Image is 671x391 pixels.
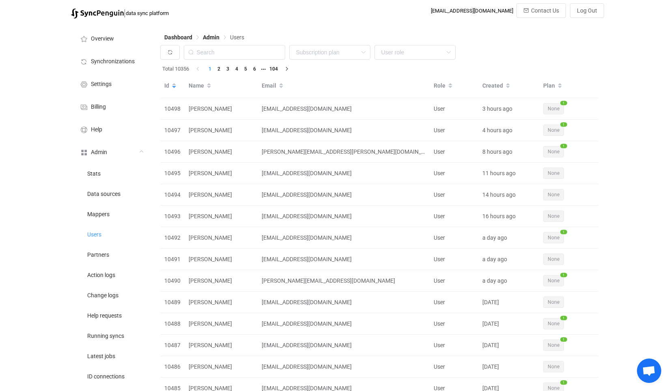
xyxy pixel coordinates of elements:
[184,45,285,60] input: Search
[214,64,223,73] li: 2
[91,81,112,88] span: Settings
[71,183,152,204] a: Data sources
[230,34,244,41] span: Users
[570,3,604,18] button: Log Out
[71,224,152,244] a: Users
[71,163,152,183] a: Stats
[164,34,244,40] div: Breadcrumb
[91,127,102,133] span: Help
[71,72,152,95] a: Settings
[205,64,214,73] li: 1
[87,353,115,360] span: Latest jobs
[71,27,152,49] a: Overview
[87,374,125,380] span: ID connections
[531,7,559,14] span: Contact Us
[91,104,106,110] span: Billing
[91,58,135,65] span: Synchronizations
[374,45,456,60] input: User role
[71,9,124,19] img: syncpenguin.svg
[87,333,124,339] span: Running syncs
[241,64,250,73] li: 5
[71,118,152,140] a: Help
[71,204,152,224] a: Mappers
[268,64,280,73] li: 104
[124,7,126,19] span: |
[87,232,101,238] span: Users
[71,325,152,346] a: Running syncs
[232,64,241,73] li: 4
[87,211,110,218] span: Mappers
[87,292,118,299] span: Change logs
[91,36,114,42] span: Overview
[71,7,169,19] a: |data sync platform
[223,64,232,73] li: 3
[87,313,122,319] span: Help requests
[87,191,120,198] span: Data sources
[71,346,152,366] a: Latest jobs
[87,272,115,279] span: Action logs
[71,285,152,305] a: Change logs
[71,49,152,72] a: Synchronizations
[289,45,370,60] input: Subscription plan
[164,34,192,41] span: Dashboard
[577,7,597,14] span: Log Out
[71,95,152,118] a: Billing
[71,366,152,386] a: ID connections
[71,264,152,285] a: Action logs
[162,64,189,73] span: Total 10356
[516,3,566,18] button: Contact Us
[71,305,152,325] a: Help requests
[203,34,219,41] span: Admin
[431,8,513,14] div: [EMAIL_ADDRESS][DOMAIN_NAME]
[91,149,107,156] span: Admin
[87,171,101,177] span: Stats
[71,244,152,264] a: Partners
[637,359,661,383] div: Open chat
[126,10,169,16] span: data sync platform
[250,64,259,73] li: 6
[87,252,109,258] span: Partners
